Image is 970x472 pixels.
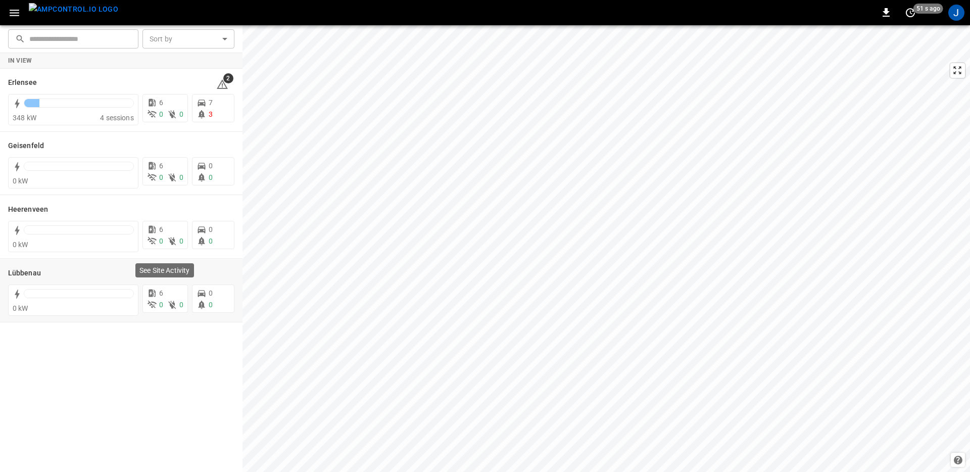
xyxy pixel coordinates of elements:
span: 0 [159,301,163,309]
p: See Site Activity [139,265,190,275]
span: 0 [209,301,213,309]
span: 4 sessions [100,114,134,122]
span: 0 [209,289,213,297]
span: 6 [159,99,163,107]
span: 2 [223,73,233,83]
img: ampcontrol.io logo [29,3,118,16]
span: 7 [209,99,213,107]
span: 0 [179,110,183,118]
div: profile-icon [948,5,964,21]
span: 0 kW [13,304,28,312]
span: 348 kW [13,114,36,122]
canvas: Map [243,25,970,472]
span: 51 s ago [913,4,943,14]
h6: Heerenveen [8,204,48,215]
span: 0 [159,173,163,181]
span: 0 [179,301,183,309]
span: 0 [209,173,213,181]
h6: Lübbenau [8,268,41,279]
button: set refresh interval [902,5,918,21]
span: 0 [209,162,213,170]
span: 0 [209,237,213,245]
span: 0 kW [13,241,28,249]
h6: Geisenfeld [8,140,44,152]
span: 0 [159,110,163,118]
span: 0 [209,225,213,233]
h6: Erlensee [8,77,37,88]
span: 6 [159,225,163,233]
span: 6 [159,289,163,297]
span: 3 [209,110,213,118]
span: 0 [179,237,183,245]
span: 0 [179,173,183,181]
span: 0 kW [13,177,28,185]
span: 0 [159,237,163,245]
span: 6 [159,162,163,170]
strong: In View [8,57,32,64]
